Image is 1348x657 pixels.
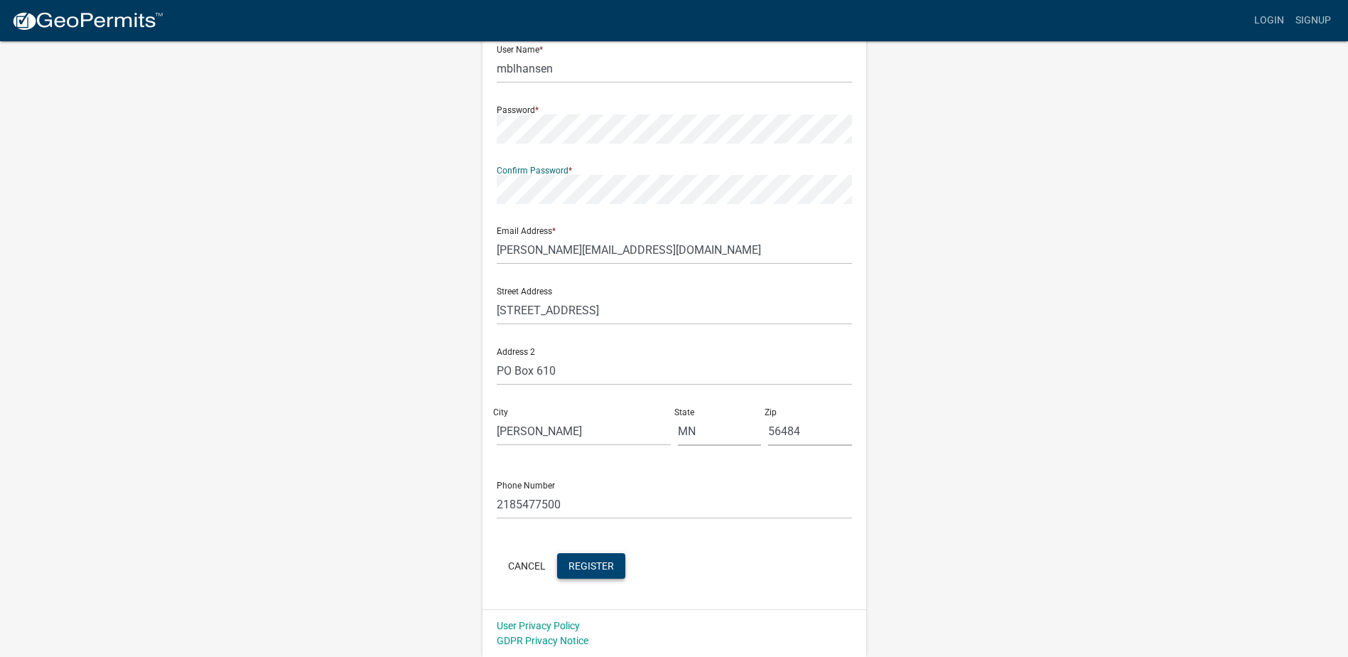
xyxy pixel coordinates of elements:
button: Register [557,553,625,579]
a: Login [1249,7,1290,34]
a: GDPR Privacy Notice [497,635,588,646]
a: User Privacy Policy [497,620,580,631]
span: Register [568,560,614,571]
button: Cancel [497,553,557,579]
a: Signup [1290,7,1337,34]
